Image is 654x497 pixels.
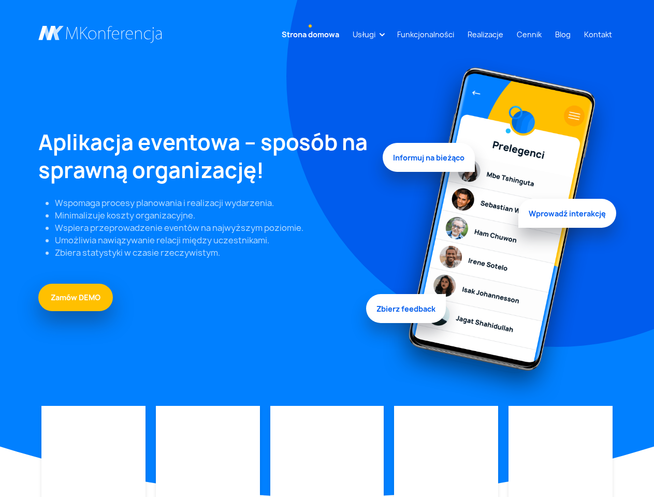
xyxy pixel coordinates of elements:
a: Realizacje [463,25,507,44]
span: Zbierz feedback [366,291,446,320]
img: Graficzny element strony [383,58,616,406]
li: Wspiera przeprowadzenie eventów na najwyższym poziomie. [55,222,370,234]
li: Minimalizuje koszty organizacyjne. [55,209,370,222]
a: Zamów DEMO [38,284,113,311]
a: Strona domowa [278,25,343,44]
li: Zbiera statystyki w czasie rzeczywistym. [55,246,370,259]
li: Wspomaga procesy planowania i realizacji wydarzenia. [55,197,370,209]
a: Kontakt [580,25,616,44]
a: Cennik [513,25,546,44]
h1: Aplikacja eventowa – sposób na sprawną organizację! [38,128,370,184]
li: Umożliwia nawiązywanie relacji między uczestnikami. [55,234,370,246]
a: Usługi [348,25,380,44]
span: Informuj na bieżąco [383,146,475,175]
a: Funkcjonalności [393,25,458,44]
span: Wprowadź interakcję [518,196,616,225]
a: Blog [551,25,575,44]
